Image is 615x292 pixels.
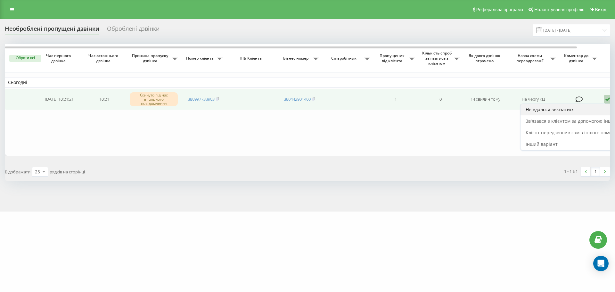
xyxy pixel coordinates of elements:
[184,56,217,61] span: Номер клієнта
[280,56,313,61] span: Бізнес номер
[595,7,606,12] span: Вихід
[463,89,508,110] td: 14 хвилин тому
[562,53,592,63] span: Коментар до дзвінка
[5,169,30,175] span: Відображати
[42,53,77,63] span: Час першого дзвінка
[37,89,82,110] td: [DATE] 10:21:21
[87,53,121,63] span: Час останнього дзвінка
[468,53,503,63] span: Як довго дзвінок втрачено
[35,169,40,175] div: 25
[508,89,559,110] td: На чергу КЦ
[534,7,584,12] span: Налаштування профілю
[373,89,418,110] td: 1
[107,25,160,35] div: Оброблені дзвінки
[511,53,550,63] span: Назва схеми переадресації
[9,55,41,62] button: Обрати всі
[130,53,172,63] span: Причина пропуску дзвінка
[284,96,311,102] a: 380442901400
[564,168,578,174] div: 1 - 1 з 1
[50,169,85,175] span: рядків на сторінці
[188,96,215,102] a: 380997733903
[376,53,409,63] span: Пропущених від клієнта
[5,25,99,35] div: Необроблені пропущені дзвінки
[82,89,127,110] td: 10:21
[476,7,523,12] span: Реферальна програма
[526,141,558,147] span: Інший варіант
[593,256,609,271] div: Open Intercom Messenger
[418,89,463,110] td: 0
[591,167,600,176] a: 1
[130,92,178,106] div: Скинуто під час вітального повідомлення
[421,51,454,66] span: Кількість спроб зв'язатись з клієнтом
[325,56,364,61] span: Співробітник
[231,56,272,61] span: ПІБ Клієнта
[526,106,575,113] span: Не вдалося зв'язатися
